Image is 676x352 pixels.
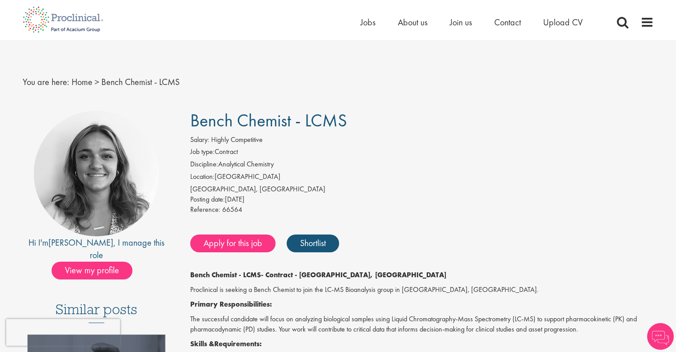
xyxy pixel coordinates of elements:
[190,194,654,205] div: [DATE]
[287,235,339,252] a: Shortlist
[190,147,654,159] li: Contract
[52,262,132,279] span: View my profile
[6,319,120,346] iframe: reCAPTCHA
[190,285,654,295] p: Proclinical is seeking a Bench Chemist to join the LC-MS Bioanalysis group in [GEOGRAPHIC_DATA], ...
[190,194,225,204] span: Posting date:
[261,270,446,279] strong: - Contract - [GEOGRAPHIC_DATA], [GEOGRAPHIC_DATA]
[360,16,376,28] a: Jobs
[190,172,215,182] label: Location:
[190,172,654,184] li: [GEOGRAPHIC_DATA]
[52,263,141,275] a: View my profile
[214,339,262,348] strong: Requirements:
[222,205,242,214] span: 66564
[190,159,654,172] li: Analytical Chemistry
[190,314,654,335] p: The successful candidate will focus on analyzing biological samples using Liquid Chromatography-M...
[72,76,92,88] a: breadcrumb link
[494,16,521,28] a: Contact
[190,205,220,215] label: Reference:
[190,270,261,279] strong: Bench Chemist - LCMS
[543,16,583,28] a: Upload CV
[190,159,218,170] label: Discipline:
[23,76,69,88] span: You are here:
[190,299,272,309] strong: Primary Responsibilities:
[211,135,263,144] span: Highly Competitive
[48,237,113,248] a: [PERSON_NAME]
[190,184,654,194] div: [GEOGRAPHIC_DATA], [GEOGRAPHIC_DATA]
[647,323,674,350] img: Chatbot
[190,147,215,157] label: Job type:
[190,135,209,145] label: Salary:
[190,339,214,348] strong: Skills &
[450,16,472,28] a: Join us
[34,111,159,236] img: imeage of recruiter Jackie Cerchio
[398,16,428,28] a: About us
[190,109,347,132] span: Bench Chemist - LCMS
[190,235,276,252] a: Apply for this job
[95,76,99,88] span: >
[101,76,180,88] span: Bench Chemist - LCMS
[23,236,171,262] div: Hi I'm , I manage this role
[56,302,137,323] h3: Similar posts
